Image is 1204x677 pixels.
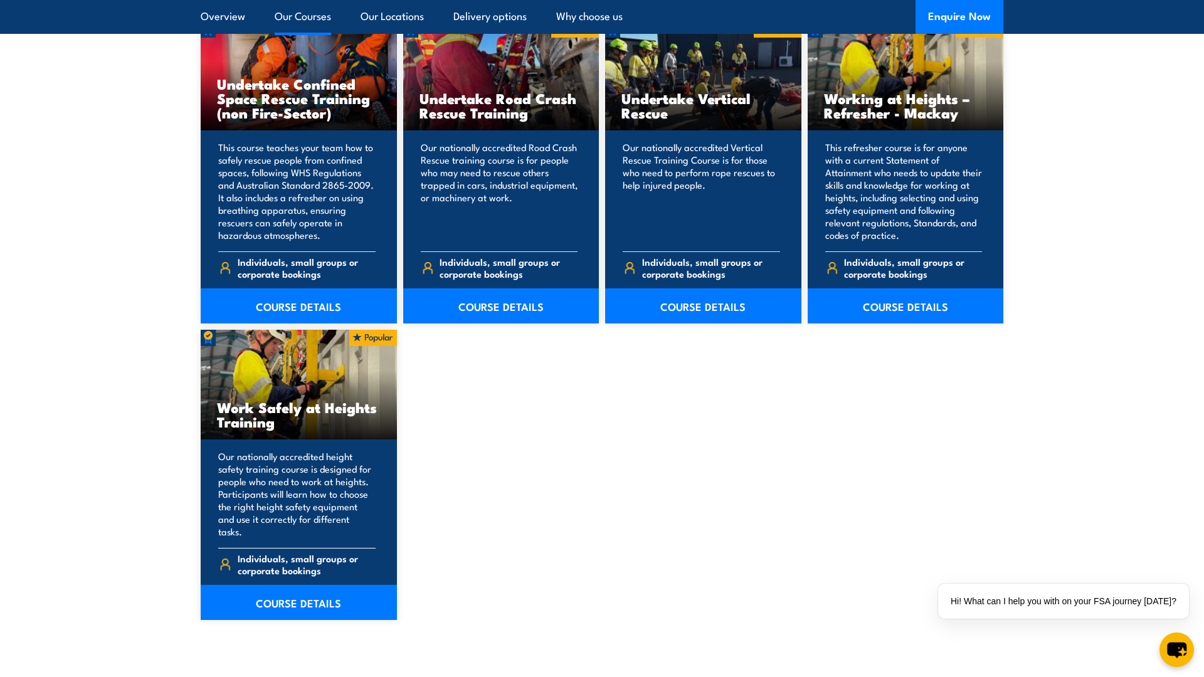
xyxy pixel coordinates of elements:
[201,288,397,323] a: COURSE DETAILS
[1159,632,1194,667] button: chat-button
[621,91,785,120] h3: Undertake Vertical Rescue
[217,400,381,429] h3: Work Safely at Heights Training
[201,585,397,620] a: COURSE DETAILS
[825,141,983,241] p: This refresher course is for anyone with a current Statement of Attainment who needs to update th...
[623,141,780,241] p: Our nationally accredited Vertical Rescue Training Course is for those who need to perform rope r...
[421,141,578,241] p: Our nationally accredited Road Crash Rescue training course is for people who may need to rescue ...
[238,552,376,576] span: Individuals, small groups or corporate bookings
[440,256,578,280] span: Individuals, small groups or corporate bookings
[642,256,780,280] span: Individuals, small groups or corporate bookings
[217,76,381,120] h3: Undertake Confined Space Rescue Training (non Fire-Sector)
[938,584,1189,619] div: Hi! What can I help you with on your FSA journey [DATE]?
[403,288,599,323] a: COURSE DETAILS
[218,450,376,538] p: Our nationally accredited height safety training course is designed for people who need to work a...
[238,256,376,280] span: Individuals, small groups or corporate bookings
[824,91,988,120] h3: Working at Heights – Refresher - Mackay
[605,288,801,323] a: COURSE DETAILS
[844,256,982,280] span: Individuals, small groups or corporate bookings
[218,141,376,241] p: This course teaches your team how to safely rescue people from confined spaces, following WHS Reg...
[808,288,1004,323] a: COURSE DETAILS
[420,91,583,120] h3: Undertake Road Crash Rescue Training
